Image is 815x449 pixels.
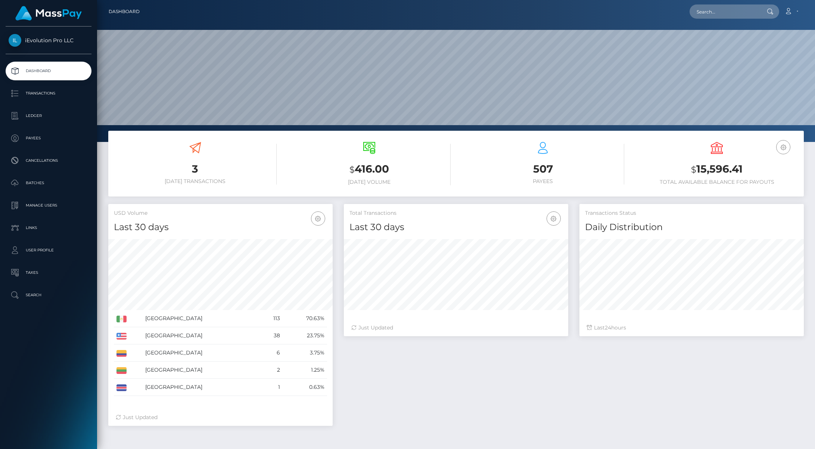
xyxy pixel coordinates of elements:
[143,362,260,379] td: [GEOGRAPHIC_DATA]
[260,344,283,362] td: 6
[9,88,88,99] p: Transactions
[587,324,796,332] div: Last hours
[114,162,277,176] h3: 3
[143,379,260,396] td: [GEOGRAPHIC_DATA]
[116,414,325,421] div: Just Updated
[9,65,88,77] p: Dashboard
[585,221,798,234] h4: Daily Distribution
[283,379,327,396] td: 0.63%
[691,164,696,175] small: $
[116,316,127,322] img: MX.png
[143,344,260,362] td: [GEOGRAPHIC_DATA]
[116,367,127,374] img: LT.png
[635,179,798,185] h6: Total Available Balance for Payouts
[462,178,625,185] h6: Payees
[9,289,88,301] p: Search
[9,110,88,121] p: Ledger
[6,196,91,215] a: Manage Users
[6,106,91,125] a: Ledger
[116,333,127,340] img: US.png
[143,327,260,344] td: [GEOGRAPHIC_DATA]
[635,162,798,177] h3: 15,596.41
[116,384,127,391] img: CR.png
[6,62,91,80] a: Dashboard
[283,344,327,362] td: 3.75%
[283,362,327,379] td: 1.25%
[690,4,760,19] input: Search...
[349,164,355,175] small: $
[351,324,561,332] div: Just Updated
[585,210,798,217] h5: Transactions Status
[114,178,277,185] h6: [DATE] Transactions
[260,362,283,379] td: 2
[288,179,451,185] h6: [DATE] Volume
[260,310,283,327] td: 113
[6,286,91,304] a: Search
[6,151,91,170] a: Cancellations
[6,174,91,192] a: Batches
[9,177,88,189] p: Batches
[349,221,563,234] h4: Last 30 days
[349,210,563,217] h5: Total Transactions
[143,310,260,327] td: [GEOGRAPHIC_DATA]
[260,379,283,396] td: 1
[283,310,327,327] td: 70.63%
[9,155,88,166] p: Cancellations
[114,221,327,234] h4: Last 30 days
[116,350,127,357] img: CO.png
[9,267,88,278] p: Taxes
[9,222,88,233] p: Links
[9,200,88,211] p: Manage Users
[605,324,611,331] span: 24
[462,162,625,176] h3: 507
[260,327,283,344] td: 38
[288,162,451,177] h3: 416.00
[109,4,140,19] a: Dashboard
[9,245,88,256] p: User Profile
[6,37,91,44] span: iEvolution Pro LLC
[114,210,327,217] h5: USD Volume
[6,263,91,282] a: Taxes
[15,6,82,21] img: MassPay Logo
[6,84,91,103] a: Transactions
[6,241,91,260] a: User Profile
[6,219,91,237] a: Links
[283,327,327,344] td: 23.75%
[9,133,88,144] p: Payees
[6,129,91,148] a: Payees
[9,34,21,47] img: iEvolution Pro LLC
